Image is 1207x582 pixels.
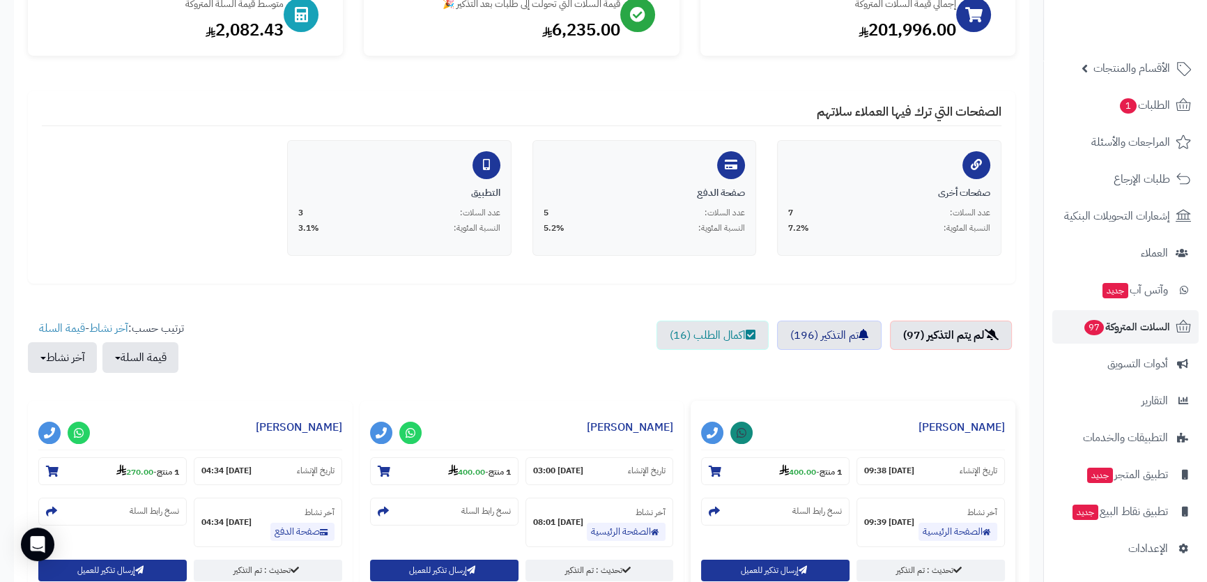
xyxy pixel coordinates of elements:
a: الطلبات1 [1052,89,1199,122]
small: نسخ رابط السلة [792,505,842,517]
small: - [116,464,179,478]
section: 1 منتج-400.00 [370,457,518,485]
a: [PERSON_NAME] [256,419,342,436]
div: Open Intercom Messenger [21,528,54,561]
span: السلات المتروكة [1083,317,1170,337]
a: الصفحة الرئيسية [918,523,997,541]
span: عدد السلات: [460,207,500,219]
strong: [DATE] 08:01 [533,516,583,528]
span: أدوات التسويق [1107,354,1168,374]
a: تحديث : تم التذكير [856,560,1005,581]
span: الأقسام والمنتجات [1093,59,1170,78]
button: إرسال تذكير للعميل [370,560,518,581]
strong: [DATE] 09:39 [864,516,914,528]
span: العملاء [1141,243,1168,263]
span: 97 [1084,320,1104,335]
small: آخر نشاط [636,506,666,519]
span: التطبيقات والخدمات [1083,428,1168,447]
a: طلبات الإرجاع [1052,162,1199,196]
div: 6,235.00 [378,18,620,42]
a: لم يتم التذكير (97) [890,321,1012,350]
a: وآتس آبجديد [1052,273,1199,307]
a: [PERSON_NAME] [918,419,1005,436]
a: قيمة السلة [39,320,85,337]
a: التقارير [1052,384,1199,418]
span: 7 [788,207,793,219]
span: النسبة المئوية: [454,222,500,234]
a: تطبيق المتجرجديد [1052,458,1199,491]
a: تحديث : تم التذكير [525,560,674,581]
a: أدوات التسويق [1052,347,1199,381]
span: النسبة المئوية: [698,222,745,234]
a: السلات المتروكة97 [1052,310,1199,344]
a: الصفحة الرئيسية [587,523,666,541]
a: تحديث : تم التذكير [194,560,342,581]
strong: [DATE] 04:34 [201,516,252,528]
div: صفحات أخرى [788,186,990,200]
small: آخر نشاط [967,506,997,519]
small: - [779,464,842,478]
small: تاريخ الإنشاء [628,465,666,477]
h4: الصفحات التي ترك فيها العملاء سلاتهم [42,105,1001,126]
span: 3.1% [298,222,319,234]
span: إشعارات التحويلات البنكية [1064,206,1170,226]
div: 2,082.43 [42,18,284,42]
strong: 1 منتج [489,466,511,478]
a: المراجعات والأسئلة [1052,125,1199,159]
span: طلبات الإرجاع [1114,169,1170,189]
section: نسخ رابط السلة [38,498,187,526]
div: التطبيق [298,186,500,200]
small: نسخ رابط السلة [461,505,511,517]
div: 201,996.00 [714,18,956,42]
span: التقارير [1141,391,1168,411]
span: 3 [298,207,303,219]
ul: ترتيب حسب: - [28,321,184,373]
span: 5 [544,207,548,219]
strong: 400.00 [448,466,485,478]
span: الإعدادات [1128,539,1168,558]
a: التطبيقات والخدمات [1052,421,1199,454]
strong: [DATE] 09:38 [864,465,914,477]
span: عدد السلات: [950,207,990,219]
span: 1 [1120,98,1137,114]
button: آخر نشاط [28,342,97,373]
section: 1 منتج-270.00 [38,457,187,485]
small: آخر نشاط [305,506,335,519]
button: قيمة السلة [102,342,178,373]
section: 1 منتج-400.00 [701,457,849,485]
span: عدد السلات: [705,207,745,219]
strong: [DATE] 03:00 [533,465,583,477]
strong: 270.00 [116,466,153,478]
a: العملاء [1052,236,1199,270]
strong: 1 منتج [820,466,842,478]
span: النسبة المئوية: [944,222,990,234]
a: إشعارات التحويلات البنكية [1052,199,1199,233]
span: 5.2% [544,222,564,234]
section: نسخ رابط السلة [370,498,518,526]
span: جديد [1087,468,1113,483]
a: [PERSON_NAME] [587,419,673,436]
button: إرسال تذكير للعميل [701,560,849,581]
strong: [DATE] 04:34 [201,465,252,477]
div: صفحة الدفع [544,186,746,200]
button: إرسال تذكير للعميل [38,560,187,581]
span: جديد [1102,283,1128,298]
small: تاريخ الإنشاء [960,465,997,477]
strong: 400.00 [779,466,816,478]
span: تطبيق المتجر [1086,465,1168,484]
a: تم التذكير (196) [777,321,882,350]
small: - [448,464,511,478]
strong: 1 منتج [157,466,179,478]
section: نسخ رابط السلة [701,498,849,526]
a: آخر نشاط [89,320,128,337]
a: اكمال الطلب (16) [656,321,769,350]
a: صفحة الدفع [270,523,335,541]
small: نسخ رابط السلة [130,505,179,517]
span: جديد [1073,505,1098,520]
span: 7.2% [788,222,809,234]
span: الطلبات [1118,95,1170,115]
small: تاريخ الإنشاء [297,465,335,477]
span: وآتس آب [1101,280,1168,300]
span: تطبيق نقاط البيع [1071,502,1168,521]
span: المراجعات والأسئلة [1091,132,1170,152]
